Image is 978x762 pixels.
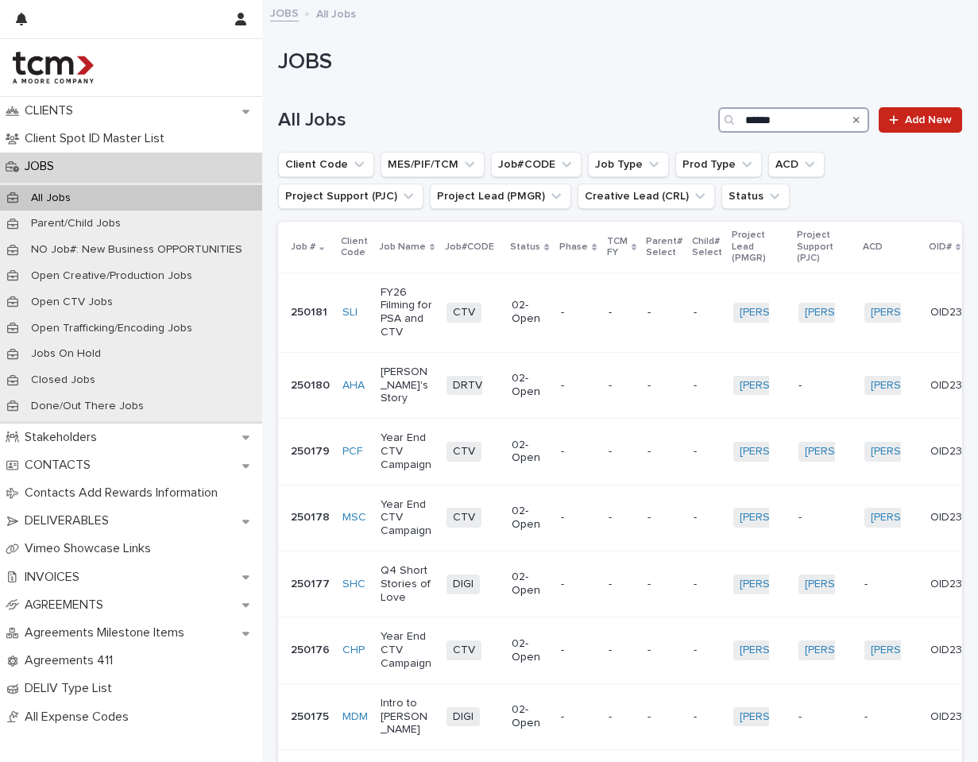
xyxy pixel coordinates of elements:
[491,152,582,177] button: Job#CODE
[930,710,976,724] p: OID2351
[381,697,434,737] p: Intro to [PERSON_NAME]
[930,511,976,524] p: OID2355
[805,644,918,657] a: [PERSON_NAME]-TCM
[768,152,825,177] button: ACD
[278,49,950,76] h1: JOBS
[561,379,595,393] p: -
[342,379,365,393] a: AHA
[18,243,255,257] p: NO Job#: New Business OPPORTUNITIES
[18,159,67,174] p: JOBS
[930,644,976,657] p: OID2352
[18,513,122,528] p: DELIVERABLES
[930,379,976,393] p: OID2357
[512,299,548,326] p: 02-Open
[446,442,481,462] span: CTV
[694,578,721,591] p: -
[740,306,853,319] a: [PERSON_NAME]-TCM
[18,103,86,118] p: CLIENTS
[342,710,368,724] a: MDM
[694,306,721,319] p: -
[647,306,681,319] p: -
[18,296,126,309] p: Open CTV Jobs
[863,238,883,256] p: ACD
[930,578,976,591] p: OID2347
[609,379,635,393] p: -
[342,445,362,458] a: PCF
[18,598,116,613] p: AGREEMENTS
[561,644,595,657] p: -
[18,653,126,668] p: Agreements 411
[381,630,434,670] p: Year End CTV Campaign
[929,238,952,256] p: OID#
[446,707,480,727] span: DIGI
[740,644,853,657] a: [PERSON_NAME]-TCM
[647,644,681,657] p: -
[675,152,762,177] button: Prod Type
[18,191,83,205] p: All Jobs
[291,379,330,393] p: 250180
[694,445,721,458] p: -
[647,511,681,524] p: -
[291,644,330,657] p: 250176
[905,114,952,126] span: Add New
[694,379,721,393] p: -
[718,107,869,133] input: Search
[446,376,489,396] span: DRTV
[446,303,481,323] span: CTV
[561,710,595,724] p: -
[740,379,853,393] a: [PERSON_NAME]-TCM
[381,431,434,471] p: Year End CTV Campaign
[291,710,330,724] p: 250175
[291,578,330,591] p: 250177
[740,578,853,591] a: [PERSON_NAME]-TCM
[798,710,852,724] p: -
[342,644,365,657] a: CHP
[291,306,330,319] p: 250181
[721,184,790,209] button: Status
[381,564,434,604] p: Q4 Short Stories of Love
[559,238,588,256] p: Phase
[512,439,548,466] p: 02-Open
[18,485,230,501] p: Contacts Add Rewards Information
[291,238,315,256] p: Job #
[609,710,635,724] p: -
[512,571,548,598] p: 02-Open
[647,710,681,724] p: -
[430,184,571,209] button: Project Lead (PMGR)
[588,152,669,177] button: Job Type
[18,347,114,361] p: Jobs On Hold
[18,458,103,473] p: CONTACTS
[510,238,540,256] p: Status
[18,541,164,556] p: Vimeo Showcase Links
[561,306,595,319] p: -
[694,511,721,524] p: -
[379,238,426,256] p: Job Name
[381,152,485,177] button: MES/PIF/TCM
[270,3,299,21] a: JOBS
[278,109,712,132] h1: All Jobs
[561,511,595,524] p: -
[512,637,548,664] p: 02-Open
[798,511,852,524] p: -
[446,574,480,594] span: DIGI
[278,152,374,177] button: Client Code
[18,681,125,696] p: DELIV Type List
[18,322,205,335] p: Open Trafficking/Encoding Jobs
[692,233,722,262] p: Child# Select
[341,233,369,262] p: Client Code
[646,233,682,262] p: Parent# Select
[740,710,853,724] a: [PERSON_NAME]-TCM
[607,233,628,262] p: TCM FY
[647,578,681,591] p: -
[609,511,635,524] p: -
[732,226,788,267] p: Project Lead (PMGR)
[512,703,548,730] p: 02-Open
[805,445,918,458] a: [PERSON_NAME]-TCM
[864,710,918,724] p: -
[561,578,595,591] p: -
[805,306,918,319] a: [PERSON_NAME]-TCM
[647,379,681,393] p: -
[381,286,434,339] p: FY26 Filming for PSA and CTV
[18,710,141,725] p: All Expense Codes
[291,445,330,458] p: 250179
